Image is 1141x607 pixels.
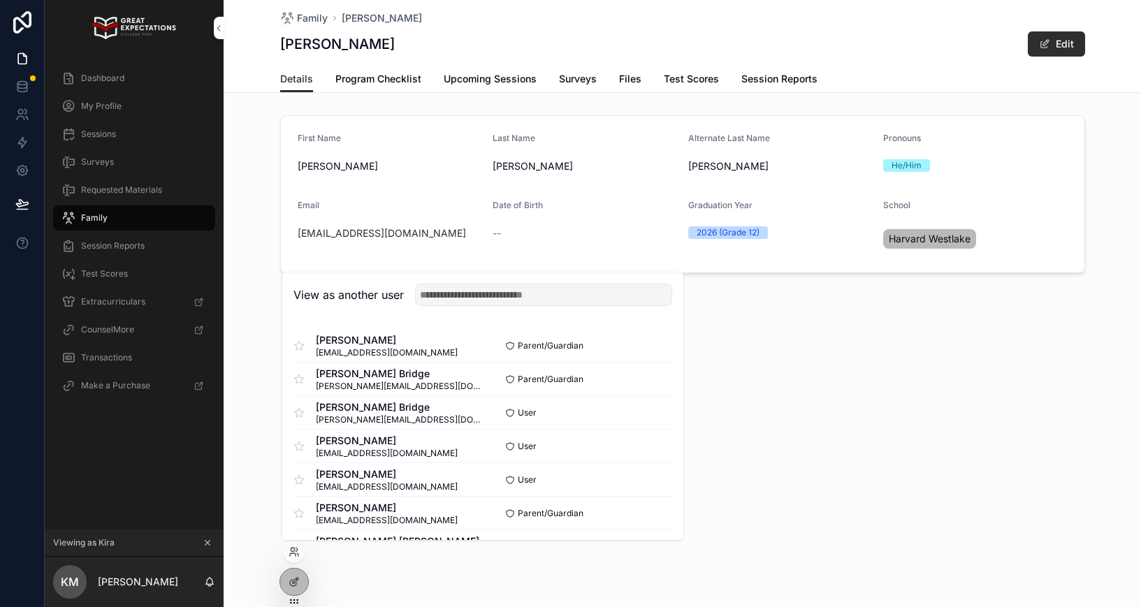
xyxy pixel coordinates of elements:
span: [PERSON_NAME][EMAIL_ADDRESS][DOMAIN_NAME] [316,414,483,425]
div: 2026 (Grade 12) [697,226,760,239]
span: KM [61,573,79,590]
a: Surveys [559,66,597,94]
span: [PERSON_NAME] [316,501,458,515]
span: [PERSON_NAME] [688,159,873,173]
span: Date of Birth [493,200,543,210]
span: Requested Materials [81,184,162,196]
span: Harvard Westlake [889,232,971,246]
span: Parent/Guardian [518,340,583,351]
a: Family [53,205,215,231]
a: Session Reports [741,66,817,94]
span: Surveys [81,156,114,168]
span: [PERSON_NAME] [316,467,458,481]
div: scrollable content [45,56,224,416]
span: [PERSON_NAME] [493,159,677,173]
p: [PERSON_NAME] [98,575,178,589]
a: Transactions [53,345,215,370]
span: Family [81,212,108,224]
span: Extracurriculars [81,296,145,307]
a: Test Scores [664,66,719,94]
span: Make a Purchase [81,380,150,391]
span: My Profile [81,101,122,112]
a: Sessions [53,122,215,147]
span: Parent/Guardian [518,508,583,519]
span: CounselMore [81,324,134,335]
span: [EMAIL_ADDRESS][DOMAIN_NAME] [316,481,458,492]
span: Upcoming Sessions [444,72,537,86]
span: Family [297,11,328,25]
a: Make a Purchase [53,373,215,398]
span: User [518,474,537,485]
span: [PERSON_NAME] Bridge [316,367,483,381]
span: [PERSON_NAME] [298,159,482,173]
div: He/Him [892,159,922,172]
span: Viewing as Kira [53,537,115,548]
span: [PERSON_NAME][EMAIL_ADDRESS][DOMAIN_NAME] [316,381,483,392]
span: [EMAIL_ADDRESS][DOMAIN_NAME] [316,347,458,358]
h2: View as another user [293,286,404,303]
span: -- [493,226,501,240]
a: CounselMore [53,317,215,342]
a: Requested Materials [53,177,215,203]
span: [PERSON_NAME] Bridge [316,400,483,414]
span: Details [280,72,313,86]
a: Details [280,66,313,93]
a: [PERSON_NAME] [342,11,422,25]
span: [EMAIL_ADDRESS][DOMAIN_NAME] [316,448,458,459]
span: Graduation Year [688,200,753,210]
span: [PERSON_NAME] [316,333,458,347]
span: Sessions [81,129,116,140]
span: Dashboard [81,73,124,84]
span: First Name [298,133,341,143]
span: Files [619,72,641,86]
span: [PERSON_NAME] [316,434,458,448]
a: Extracurriculars [53,289,215,314]
span: Parent/Guardian [518,374,583,385]
a: Files [619,66,641,94]
span: Alternate Last Name [688,133,770,143]
a: Surveys [53,149,215,175]
span: User [518,407,537,418]
span: Program Checklist [335,72,421,86]
button: Edit [1028,31,1085,57]
span: [PERSON_NAME] [PERSON_NAME] [316,534,479,548]
span: Pronouns [883,133,921,143]
span: Last Name [493,133,535,143]
a: Upcoming Sessions [444,66,537,94]
a: Program Checklist [335,66,421,94]
span: Test Scores [81,268,128,279]
span: Session Reports [81,240,145,251]
span: Email [298,200,319,210]
span: [EMAIL_ADDRESS][DOMAIN_NAME] [316,515,458,526]
a: Session Reports [53,233,215,258]
a: Dashboard [53,66,215,91]
a: My Profile [53,94,215,119]
a: [EMAIL_ADDRESS][DOMAIN_NAME] [298,226,466,240]
img: App logo [92,17,175,39]
span: Test Scores [664,72,719,86]
span: Transactions [81,352,132,363]
span: Session Reports [741,72,817,86]
a: Family [280,11,328,25]
a: Test Scores [53,261,215,286]
span: Surveys [559,72,597,86]
span: School [883,200,910,210]
span: User [518,441,537,452]
h1: [PERSON_NAME] [280,34,395,54]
